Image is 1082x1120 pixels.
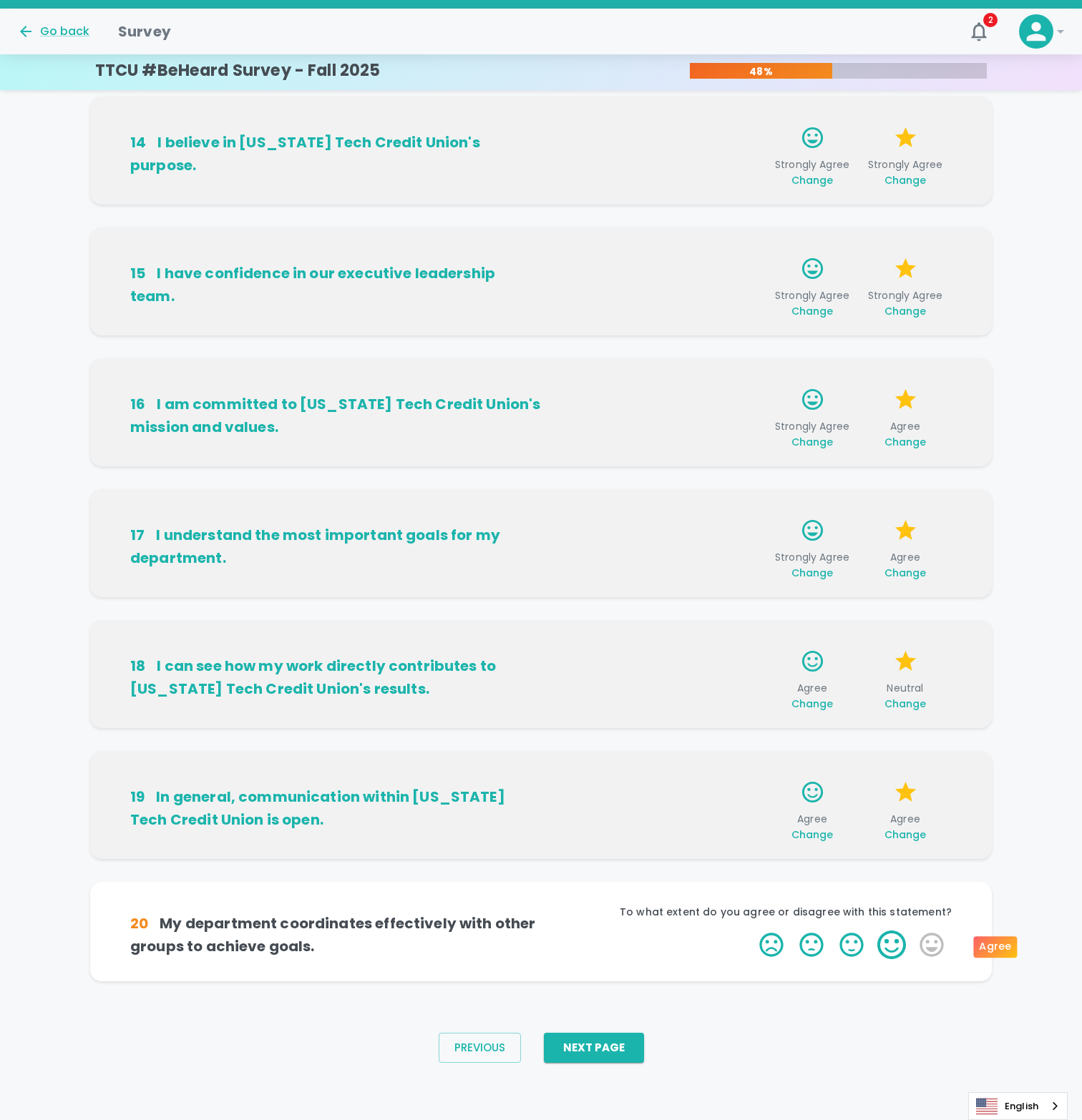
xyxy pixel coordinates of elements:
span: Change [791,435,834,449]
span: Change [884,304,927,318]
button: Go back [17,23,89,40]
span: Strongly Agree [771,157,853,187]
h6: In general, communication within [US_STATE] Tech Credit Union is open. [130,785,541,831]
span: 2 [983,13,998,27]
span: Change [791,827,834,842]
div: 19 [130,785,145,808]
span: Strongly Agree [771,288,853,318]
span: Change [884,697,927,711]
button: Previous [439,1033,521,1063]
div: 18 [130,654,145,677]
div: 14 [130,131,146,154]
aside: Language selected: English [968,1092,1068,1120]
p: To what extent do you agree or disagree with this statement? [541,905,952,919]
span: Agree [771,681,853,711]
span: Agree [864,812,946,842]
span: Strongly Agree [864,288,946,318]
span: Change [884,173,927,187]
span: Change [791,697,834,711]
span: Neutral [864,681,946,711]
span: Agree [771,812,853,842]
h1: Survey [118,20,171,43]
div: 15 [130,262,145,285]
h6: I can see how my work directly contributes to [US_STATE] Tech Credit Union's results. [130,654,541,700]
span: Change [884,435,927,449]
span: Strongly Agree [864,157,946,187]
h6: I understand the most important goals for my department. [130,524,541,569]
span: Agree [864,419,946,449]
div: 20 [130,912,148,935]
span: Strongly Agree [771,550,853,580]
button: 2 [962,14,996,49]
a: English [969,1093,1067,1119]
span: Strongly Agree [771,419,853,449]
h6: I am committed to [US_STATE] Tech Credit Union's mission and values. [130,393,541,438]
div: 17 [130,524,145,546]
button: Next Page [544,1033,644,1063]
span: Change [791,566,834,580]
span: Change [791,173,834,187]
div: Agree [973,936,1017,958]
h6: I have confidence in our executive leadership team. [130,262,541,308]
span: Change [884,827,927,842]
div: 16 [130,393,145,416]
span: Agree [864,550,946,580]
span: Change [791,304,834,318]
h4: TTCU #BeHeard Survey - Fall 2025 [95,61,381,81]
p: 48% [690,64,832,79]
span: Change [884,566,927,580]
h6: I believe in [US_STATE] Tech Credit Union's purpose. [130,131,541,177]
div: Language [968,1092,1068,1120]
h6: My department coordinates effectively with other groups to achieve goals. [130,912,541,958]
